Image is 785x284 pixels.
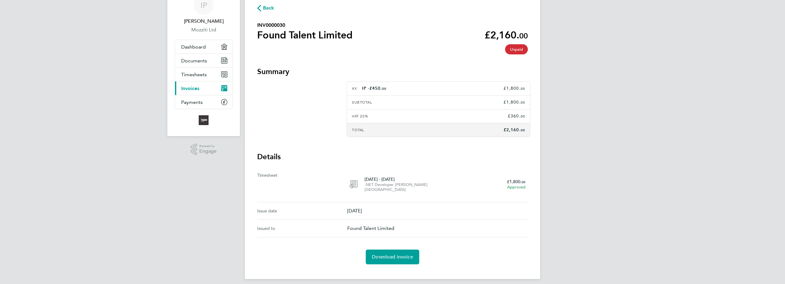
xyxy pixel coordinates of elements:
[521,87,525,91] span: 00
[349,114,468,119] div: VAT 20%
[505,44,528,54] span: This timesheet is unpaid.
[347,225,528,232] p: Found Talent Limited
[504,100,525,105] app-decimal: £1,800.
[199,149,217,154] span: Engage
[257,207,347,215] div: Issue date
[484,29,528,41] app-decimal: £2,160.
[504,127,525,132] app-decimal: £2,160.
[175,81,232,95] a: Invoices
[257,4,274,12] button: Back
[349,100,468,105] div: Subtotal
[257,29,353,41] h1: Found Talent Limited
[365,176,465,192] div: [DATE] - [DATE]
[181,85,199,91] span: Invoices
[181,72,207,77] span: Timesheets
[366,250,419,264] a: Download invoice
[365,182,465,192] div: .NET Developer [PERSON_NAME][GEOGRAPHIC_DATA]
[175,18,233,25] span: Ian Preece
[175,95,232,109] a: Payments
[521,114,525,118] span: 00
[521,101,525,105] span: 00
[382,87,386,91] span: 00
[257,67,528,77] h3: Summary
[181,99,203,105] span: Payments
[199,144,217,149] span: Powered by
[508,113,525,119] app-decimal: £360.
[519,31,528,40] span: 00
[521,128,525,132] span: 00
[199,115,209,125] img: foundtalent-logo-retina.png
[369,86,386,91] app-decimal: £450.
[342,171,533,197] a: [DATE] - [DATE].NET Developer [PERSON_NAME][GEOGRAPHIC_DATA]£1,800.00Approved
[347,207,528,215] p: [DATE]
[257,152,528,162] h3: Details
[181,58,207,64] span: Documents
[201,1,207,9] span: IP
[175,40,232,53] a: Dashboard
[470,185,525,190] div: Approved
[522,179,525,184] span: 00
[349,128,468,132] div: Total
[175,26,233,34] a: Mozziti Ltd
[372,254,413,260] span: Download invoice
[257,225,347,232] div: Issued to
[349,85,468,92] div: 4x
[257,172,347,197] div: Timesheet
[175,68,232,81] a: Timesheets
[257,22,353,29] h2: INV0000030
[362,86,387,91] span: IP -
[504,86,525,91] app-decimal: £1,800.
[191,144,217,155] a: Powered byEngage
[507,179,525,184] app-decimal: £1,800.
[263,4,274,12] span: Back
[175,115,233,125] a: Go to home page
[175,54,232,67] a: Documents
[181,44,206,50] span: Dashboard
